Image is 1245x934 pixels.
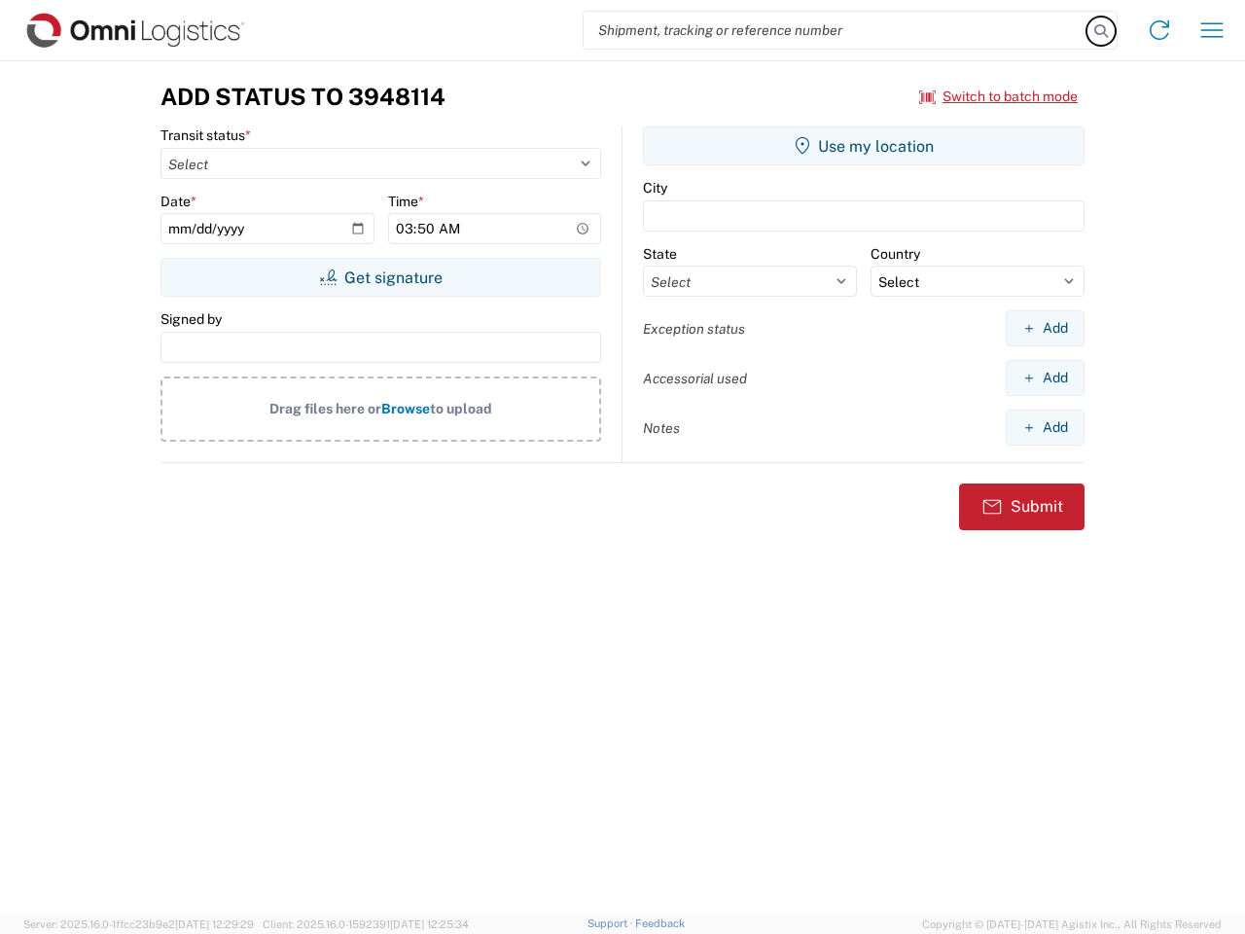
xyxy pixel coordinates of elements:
[871,245,920,263] label: Country
[160,126,251,144] label: Transit status
[587,917,636,929] a: Support
[390,918,469,930] span: [DATE] 12:25:34
[584,12,1087,49] input: Shipment, tracking or reference number
[1006,410,1085,446] button: Add
[959,484,1085,530] button: Submit
[643,179,667,197] label: City
[23,918,254,930] span: Server: 2025.16.0-1ffcc23b9e2
[430,401,492,416] span: to upload
[643,245,677,263] label: State
[388,193,424,210] label: Time
[643,126,1085,165] button: Use my location
[635,917,685,929] a: Feedback
[1006,360,1085,396] button: Add
[263,918,469,930] span: Client: 2025.16.0-1592391
[269,401,381,416] span: Drag files here or
[160,193,196,210] label: Date
[160,258,601,297] button: Get signature
[643,320,745,338] label: Exception status
[175,918,254,930] span: [DATE] 12:29:29
[922,916,1222,933] span: Copyright © [DATE]-[DATE] Agistix Inc., All Rights Reserved
[160,83,445,111] h3: Add Status to 3948114
[160,310,222,328] label: Signed by
[381,401,430,416] span: Browse
[1006,310,1085,346] button: Add
[643,370,747,387] label: Accessorial used
[919,81,1078,113] button: Switch to batch mode
[643,419,680,437] label: Notes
